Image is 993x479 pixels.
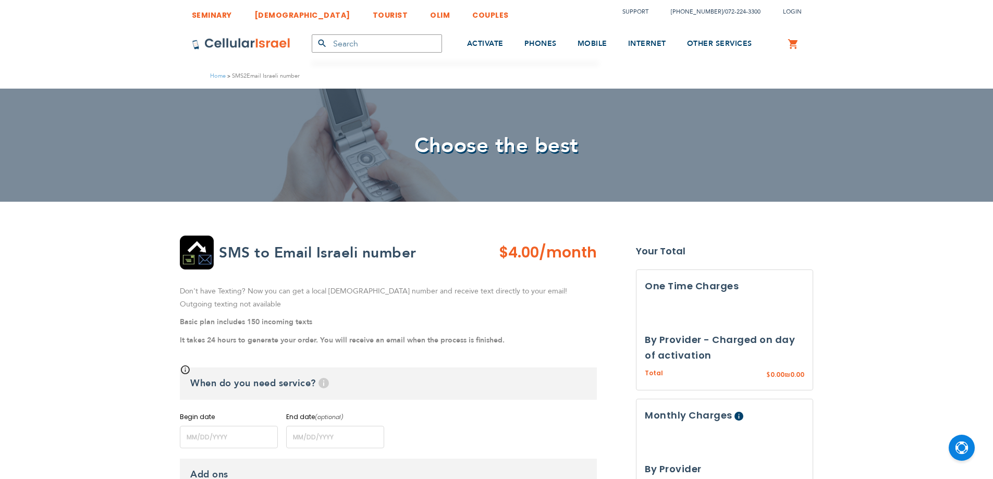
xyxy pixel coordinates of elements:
[180,236,214,269] img: SMS2Email Israeli number
[467,24,504,64] a: ACTIVATE
[210,72,226,80] a: Home
[524,24,557,64] a: PHONES
[645,409,732,422] span: Monthly Charges
[192,38,291,50] img: Cellular Israel Logo
[499,242,539,263] span: $4.00
[219,242,416,263] h2: SMS to Email Israeli number
[687,39,752,48] span: OTHER SERVICES
[180,426,278,448] input: MM/DD/YYYY
[315,413,344,421] i: (optional)
[660,4,761,19] li: /
[645,461,804,477] h3: By Provider
[524,39,557,48] span: PHONES
[725,8,761,16] a: 072-224-3300
[645,278,804,294] h3: One Time Charges
[578,24,607,64] a: MOBILE
[180,412,278,422] label: Begin date
[628,24,666,64] a: INTERNET
[414,131,579,160] span: Choose the best
[645,369,663,378] span: Total
[180,285,597,311] p: Don't have Texting? Now you can get a local [DEMOGRAPHIC_DATA] number and receive text directly t...
[430,3,450,22] a: OLIM
[472,3,509,22] a: COUPLES
[645,332,804,363] h3: By Provider - Charged on day of activation
[318,378,329,388] span: Help
[687,24,752,64] a: OTHER SERVICES
[180,367,597,400] h3: When do you need service?
[254,3,350,22] a: [DEMOGRAPHIC_DATA]
[671,8,723,16] a: [PHONE_NUMBER]
[373,3,408,22] a: TOURIST
[622,8,648,16] a: Support
[226,71,300,81] li: SMS2Email Israeli number
[286,426,384,448] input: MM/DD/YYYY
[286,412,384,422] label: End date
[312,34,442,53] input: Search
[628,39,666,48] span: INTERNET
[766,371,770,380] span: $
[539,242,597,263] span: /month
[192,3,232,22] a: SEMINARY
[578,39,607,48] span: MOBILE
[783,8,802,16] span: Login
[770,370,784,379] span: 0.00
[636,243,813,259] strong: Your Total
[180,317,312,327] strong: Basic plan includes 150 incoming texts
[784,371,790,380] span: ₪
[180,335,505,345] strong: It takes 24 hours to generate your order. You will receive an email when the process is finished.
[467,39,504,48] span: ACTIVATE
[790,370,804,379] span: 0.00
[734,412,743,421] span: Help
